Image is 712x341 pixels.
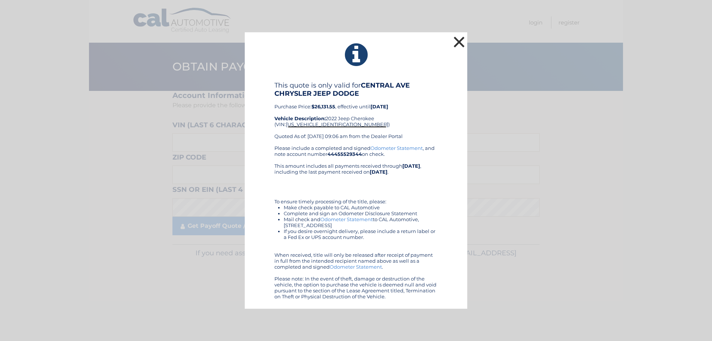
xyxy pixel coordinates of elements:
[330,264,382,270] a: Odometer Statement
[274,81,438,145] div: Purchase Price: , effective until 2022 Jeep Cherokee (VIN: ) Quoted As of: [DATE] 09:06 am from t...
[284,228,438,240] li: If you desire overnight delivery, please include a return label or a Fed Ex or UPS account number.
[274,81,410,98] b: CENTRAL AVE CHRYSLER JEEP DODGE
[370,104,388,109] b: [DATE]
[284,204,438,210] li: Make check payable to CAL Automotive
[274,145,438,299] div: Please include a completed and signed , and note account number on check. This amount includes al...
[320,216,373,222] a: Odometer Statement
[370,145,423,151] a: Odometer Statement
[311,104,335,109] b: $26,131.55
[370,169,388,175] b: [DATE]
[327,151,362,157] b: 44455529344
[284,216,438,228] li: Mail check and to CAL Automotive, [STREET_ADDRESS]
[402,163,420,169] b: [DATE]
[274,115,326,121] strong: Vehicle Description:
[452,35,467,49] button: ×
[284,210,438,216] li: Complete and sign an Odometer Disclosure Statement
[286,121,388,127] span: [US_VEHICLE_IDENTIFICATION_NUMBER]
[274,81,438,98] h4: This quote is only valid for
